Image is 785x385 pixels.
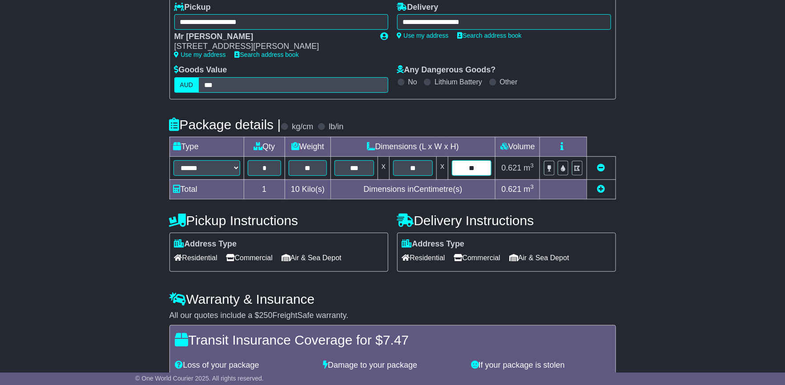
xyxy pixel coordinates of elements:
sup: 3 [531,162,534,169]
a: Remove this item [597,163,605,172]
label: No [408,78,417,86]
h4: Package details | [169,117,281,132]
div: Mr [PERSON_NAME] [174,32,372,42]
span: © One World Courier 2025. All rights reserved. [135,375,264,382]
a: Add new item [597,185,605,194]
span: Residential [402,251,445,265]
span: m [524,163,534,172]
label: Goods Value [174,65,227,75]
a: Search address book [235,51,299,58]
label: Pickup [174,3,211,12]
label: Any Dangerous Goods? [397,65,496,75]
td: Kilo(s) [285,179,331,199]
div: Damage to your package [318,361,467,370]
h4: Delivery Instructions [397,213,616,228]
td: Type [169,137,244,156]
h4: Transit Insurance Coverage for $ [175,333,610,347]
span: 250 [259,311,273,320]
td: Weight [285,137,331,156]
a: Use my address [174,51,226,58]
span: Air & Sea Depot [509,251,569,265]
a: Search address book [458,32,522,39]
h4: Pickup Instructions [169,213,388,228]
div: Loss of your package [171,361,319,370]
td: Total [169,179,244,199]
span: Commercial [454,251,500,265]
td: Qty [244,137,285,156]
label: Other [500,78,518,86]
label: lb/in [329,122,343,132]
div: All our quotes include a $ FreightSafe warranty. [169,311,616,321]
td: x [378,156,389,179]
span: Air & Sea Depot [282,251,342,265]
td: 1 [244,179,285,199]
td: Dimensions (L x W x H) [330,137,495,156]
label: Delivery [397,3,439,12]
label: Address Type [402,239,465,249]
label: kg/cm [292,122,313,132]
td: Volume [495,137,540,156]
label: AUD [174,77,199,93]
td: x [437,156,448,179]
span: Residential [174,251,217,265]
span: m [524,185,534,194]
a: Use my address [397,32,449,39]
td: Dimensions in Centimetre(s) [330,179,495,199]
span: 0.621 [502,185,522,194]
label: Lithium Battery [435,78,482,86]
div: [STREET_ADDRESS][PERSON_NAME] [174,42,372,52]
span: 0.621 [502,163,522,172]
span: Commercial [226,251,273,265]
h4: Warranty & Insurance [169,292,616,306]
sup: 3 [531,183,534,190]
span: 7.47 [383,333,409,347]
label: Address Type [174,239,237,249]
div: If your package is stolen [467,361,615,370]
span: 10 [291,185,300,194]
